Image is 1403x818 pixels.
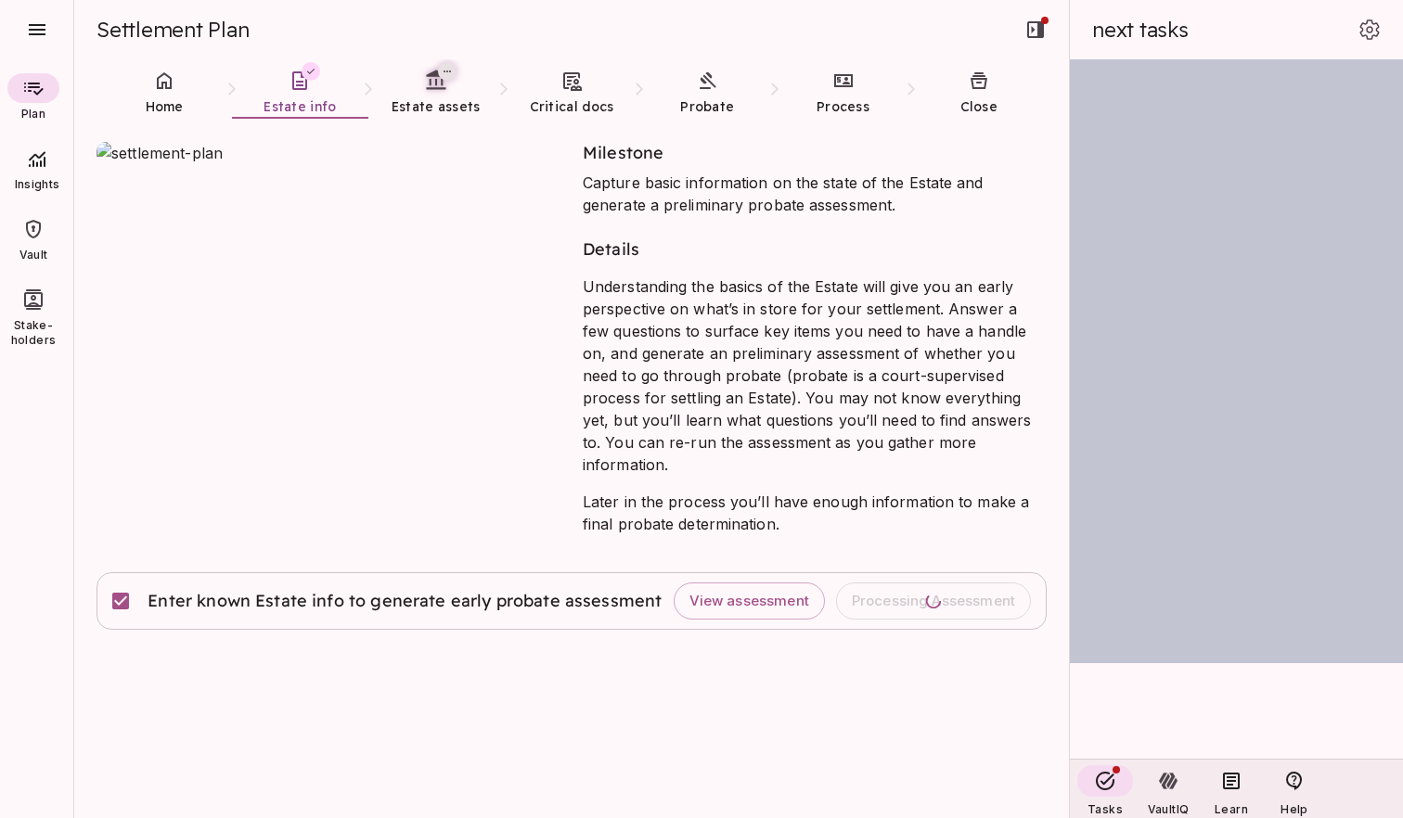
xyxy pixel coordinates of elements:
span: Milestone [583,142,663,163]
button: View assessment [674,582,825,620]
div: Insights [4,135,71,200]
span: Details [583,238,639,260]
span: View assessment [689,593,809,610]
div: Enter known Estate info to generate early probate assessmentView assessmentProcessing Assessment [97,572,1047,630]
span: VaultIQ [1148,802,1189,816]
span: Learn [1215,802,1248,816]
span: Estate info [264,98,336,115]
span: Vault [19,248,48,262]
span: Settlement Plan [97,17,249,43]
span: next tasks [1092,17,1189,43]
span: Tasks [1088,802,1123,816]
span: Process [817,98,869,115]
span: Close [960,98,998,115]
span: Capture basic information on the state of the Estate and generate a preliminary probate assessment. [583,173,984,214]
p: Later in the process you’ll have enough information to make a final probate determination. [583,491,1047,535]
span: Probate [680,98,734,115]
span: Home [146,98,184,115]
span: Estate assets [392,98,481,115]
p: Understanding the basics of the Estate will give you an early perspective on what’s in store for ... [583,275,1047,476]
span: Insights [4,177,71,192]
span: Enter known Estate info to generate early probate assessment [148,590,663,612]
span: Plan [21,107,45,121]
span: Help [1281,802,1307,816]
img: settlement-plan [97,142,560,392]
span: Critical docs [530,98,614,115]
